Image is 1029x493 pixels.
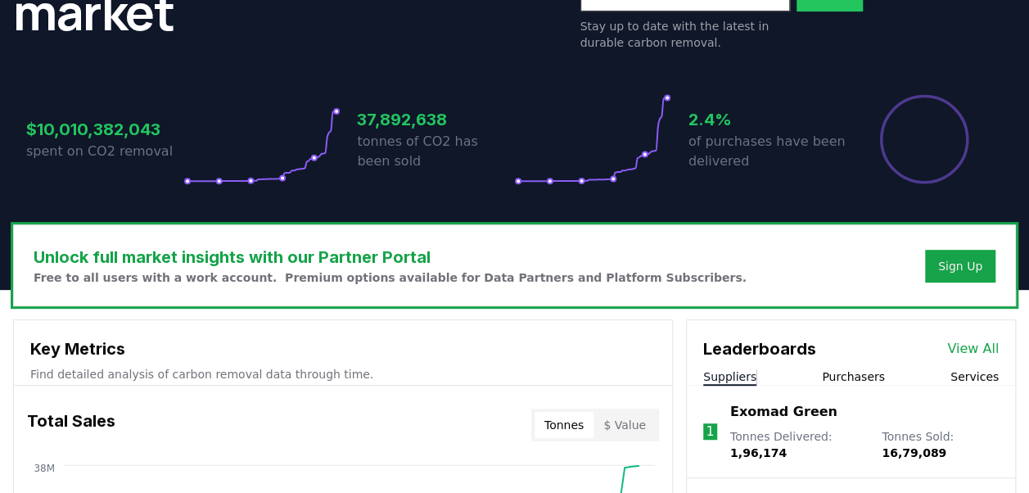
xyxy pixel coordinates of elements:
[26,142,183,161] p: spent on CO2 removal
[703,337,816,361] h3: Leaderboards
[580,18,790,51] p: Stay up to date with the latest in durable carbon removal.
[703,369,756,385] button: Suppliers
[950,369,999,385] button: Services
[357,107,514,132] h3: 37,892,638
[34,269,747,286] p: Free to all users with a work account. Premium options available for Data Partners and Platform S...
[730,428,865,461] p: Tonnes Delivered :
[947,339,999,359] a: View All
[34,463,55,474] tspan: 38M
[30,366,656,382] p: Find detailed analysis of carbon removal data through time.
[357,132,514,171] p: tonnes of CO2 has been sold
[593,412,656,438] button: $ Value
[938,258,982,274] a: Sign Up
[706,422,714,441] p: 1
[878,93,970,185] div: Percentage of sales delivered
[730,402,837,422] a: Exomad Green
[730,446,787,459] span: 1,96,174
[34,245,747,269] h3: Unlock full market insights with our Partner Portal
[535,412,593,438] button: Tonnes
[26,117,183,142] h3: $10,010,382,043
[882,428,999,461] p: Tonnes Sold :
[27,409,115,441] h3: Total Sales
[30,337,656,361] h3: Key Metrics
[688,107,846,132] h3: 2.4%
[882,446,946,459] span: 16,79,089
[822,369,885,385] button: Purchasers
[925,250,995,283] button: Sign Up
[688,132,846,171] p: of purchases have been delivered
